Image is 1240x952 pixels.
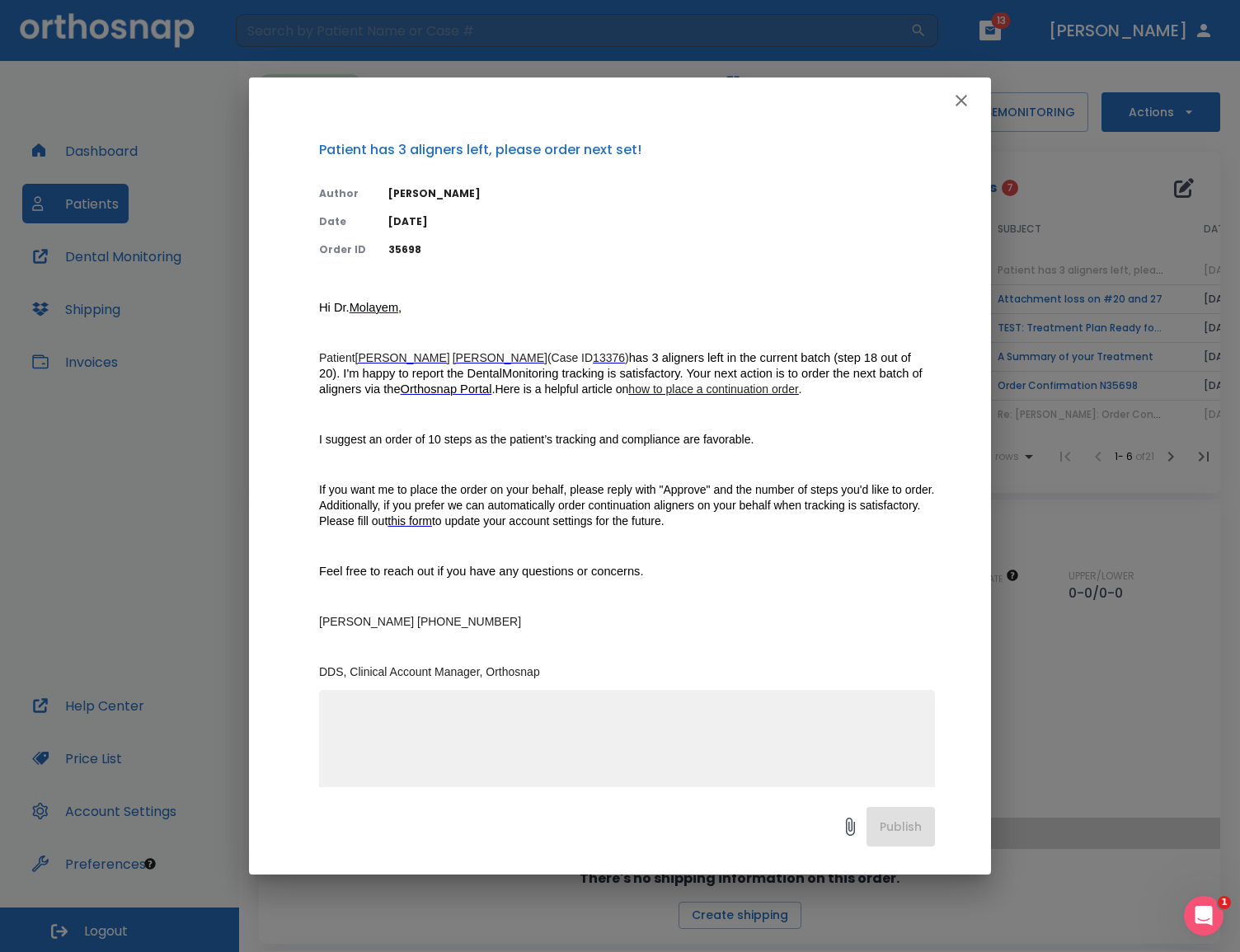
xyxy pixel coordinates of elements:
[388,214,935,229] p: [DATE]
[401,382,492,396] a: Orthosnap Portal
[319,665,540,678] span: DDS, Clinical Account Manager, Orthosnap
[319,565,644,578] span: Feel free to reach out if you have any questions or concerns.
[593,351,625,365] a: 13376
[388,186,935,201] p: [PERSON_NAME]
[319,140,935,160] p: Patient has 3 aligners left, please order next set!
[1184,896,1224,936] iframe: Intercom live chat
[432,514,665,528] span: to update your account settings for the future.
[625,351,629,364] span: )
[319,242,369,257] p: Order ID
[319,483,937,528] span: If you want me to place the order on your behalf, please reply with "Approve" and the number of s...
[491,382,495,396] span: .
[387,514,432,528] a: this form
[388,242,935,257] p: 35698
[1218,896,1231,909] span: 1
[495,382,628,396] span: Here is a helpful article on
[355,351,450,365] a: [PERSON_NAME]
[387,514,432,528] span: this form
[401,382,492,396] span: Orthosnap Portal
[319,186,369,201] p: Author
[799,382,802,396] span: .
[398,301,402,314] span: ,
[350,301,398,314] span: Molayem
[628,382,798,396] a: how to place a continuation order
[453,351,547,365] a: [PERSON_NAME]
[350,301,398,315] a: Molayem
[319,351,926,396] span: has 3 aligners left in the current batch (step 18 out of 20). I'm happy to report the DentalMonit...
[319,301,350,314] span: Hi Dr.
[319,615,521,628] span: [PERSON_NAME] [PHONE_NUMBER]
[319,351,355,364] span: Patient
[319,433,754,446] span: I suggest an order of 10 steps as the patient’s tracking and compliance are favorable.
[628,382,798,396] ins: how to place a continuation order
[319,214,369,229] p: Date
[547,351,593,364] span: (Case ID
